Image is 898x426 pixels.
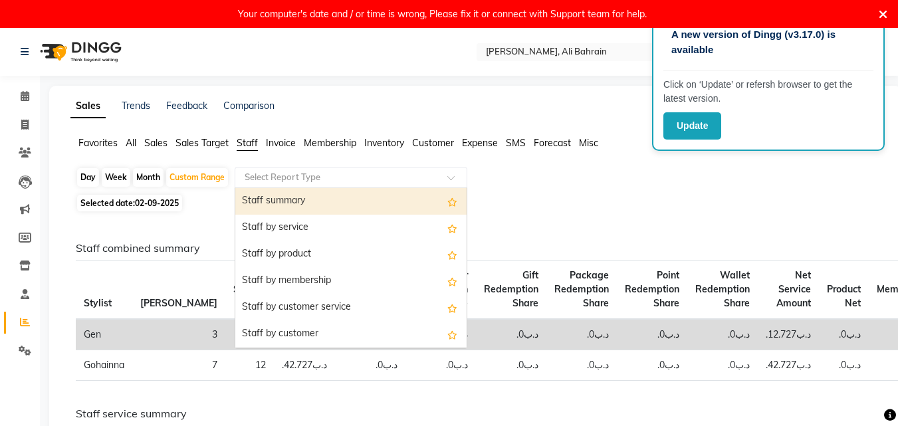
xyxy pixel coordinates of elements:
span: Misc [579,137,598,149]
h6: Staff service summary [76,407,869,420]
td: .د.ب42.727 [758,350,819,381]
span: Expense [462,137,498,149]
td: .د.ب0 [476,350,546,381]
span: Net Service Amount [776,269,811,309]
span: Wallet Redemption Share [695,269,750,309]
a: Sales [70,94,106,118]
div: Month [133,168,164,187]
span: SMS [506,137,526,149]
p: Click on ‘Update’ or refersh browser to get the latest version. [663,78,873,106]
td: .د.ب0 [819,319,869,350]
span: All [126,137,136,149]
span: Product Net [827,283,861,309]
div: Custom Range [166,168,228,187]
div: Your computer's date and / or time is wrong, Please fix it or connect with Support team for help. [238,5,647,23]
td: 3 [225,319,274,350]
td: .د.ب0 [617,319,687,350]
button: Update [663,112,721,140]
td: .د.ب0 [687,350,758,381]
td: .د.ب0 [476,319,546,350]
span: Sales Target [175,137,229,149]
h6: Staff combined summary [76,242,869,255]
span: Favorites [78,137,118,149]
span: Gift Redemption Share [484,269,538,309]
span: Add this report to Favorites List [447,273,457,289]
span: Package Redemption Share [554,269,609,309]
div: Staff by membership [235,268,467,294]
img: logo [34,33,125,70]
td: .د.ب0 [546,350,617,381]
td: .د.ب0 [405,350,476,381]
td: .د.ب0 [617,350,687,381]
span: [PERSON_NAME] [140,297,217,309]
a: Feedback [166,100,207,112]
a: Trends [122,100,150,112]
span: Forecast [534,137,571,149]
td: .د.ب42.727 [274,350,335,381]
span: Inventory [364,137,404,149]
td: .د.ب0 [546,319,617,350]
td: .د.ب12.727 [758,319,819,350]
td: 3 [132,319,225,350]
span: Add this report to Favorites List [447,300,457,316]
div: Week [102,168,130,187]
span: 02-09-2025 [135,198,179,208]
a: Comparison [223,100,275,112]
td: .د.ب0 [819,350,869,381]
span: Selected date: [77,195,182,211]
span: Membership [304,137,356,149]
span: Add this report to Favorites List [447,247,457,263]
span: Add this report to Favorites List [447,220,457,236]
td: .د.ب0 [335,350,405,381]
td: Gohainna [76,350,132,381]
td: Gen [76,319,132,350]
span: Service Count [233,283,266,309]
span: Sales [144,137,168,149]
div: Staff by product [235,241,467,268]
td: 12 [225,350,274,381]
ng-dropdown-panel: Options list [235,187,467,348]
div: Staff by service [235,215,467,241]
div: Staff by customer service [235,294,467,321]
div: Staff by customer [235,321,467,348]
span: Add this report to Favorites List [447,326,457,342]
td: .د.ب0 [687,319,758,350]
span: Staff [237,137,258,149]
span: Stylist [84,297,112,309]
div: Staff summary [235,188,467,215]
span: Point Redemption Share [625,269,679,309]
span: Customer [412,137,454,149]
span: Add this report to Favorites List [447,193,457,209]
span: Invoice [266,137,296,149]
div: Day [77,168,99,187]
p: A new version of Dingg (v3.17.0) is available [671,27,865,57]
td: 7 [132,350,225,381]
